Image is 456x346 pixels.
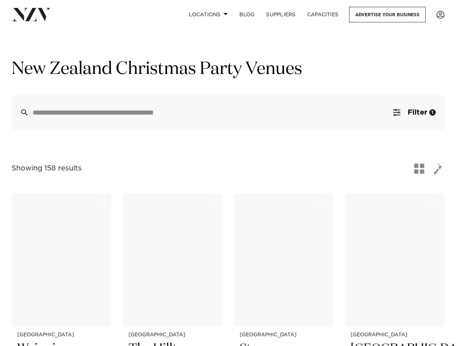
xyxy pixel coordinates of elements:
small: [GEOGRAPHIC_DATA] [129,332,217,338]
small: [GEOGRAPHIC_DATA] [351,332,439,338]
span: Filter [408,109,427,116]
small: [GEOGRAPHIC_DATA] [17,332,105,338]
h1: New Zealand Christmas Party Venues [12,58,444,81]
div: Showing 158 results [12,163,82,174]
button: Filter1 [385,95,444,130]
img: nzv-logo.png [12,8,51,21]
a: Locations [183,7,234,22]
a: BLOG [234,7,260,22]
a: Capacities [301,7,344,22]
a: Advertise your business [349,7,426,22]
div: 1 [429,109,436,116]
small: [GEOGRAPHIC_DATA] [240,332,328,338]
a: SUPPLIERS [260,7,301,22]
